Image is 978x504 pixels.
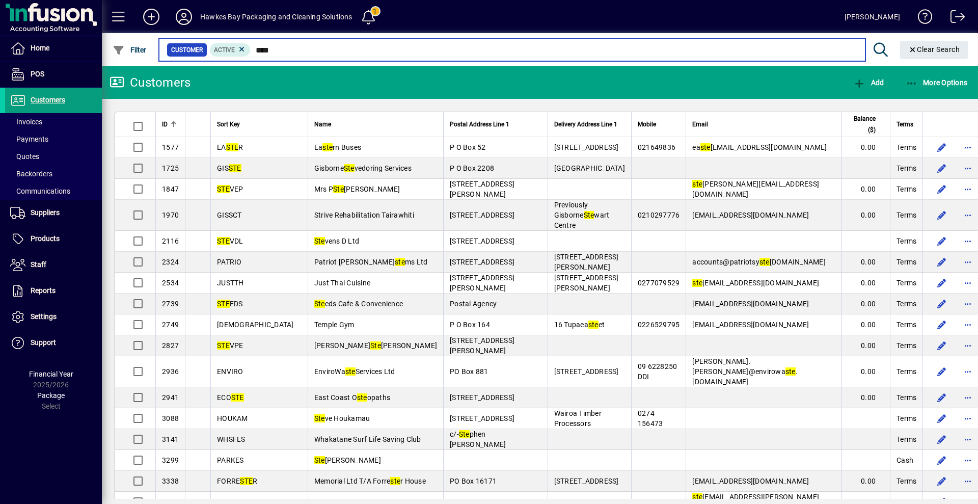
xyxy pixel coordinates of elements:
button: More options [960,296,976,312]
span: Name [314,119,331,130]
a: Communications [5,182,102,200]
em: Ste [370,341,381,350]
span: PO Box 16171 [450,477,497,485]
button: Edit [933,389,949,406]
span: Mrs P [PERSON_NAME] [314,185,400,193]
span: Mobile [638,119,656,130]
span: PATRIO [217,258,242,266]
span: Invoices [10,118,42,126]
button: More options [960,139,976,155]
div: [PERSON_NAME] [845,9,900,25]
button: Filter [110,41,149,59]
span: Terms [896,434,916,444]
button: Clear [900,41,968,59]
span: accounts@patriotsy [DOMAIN_NAME] [692,258,826,266]
span: Terms [896,366,916,377]
button: Edit [933,160,949,176]
em: STE [240,477,253,485]
em: STE [217,237,230,245]
span: Cash [896,455,913,465]
span: 0226529795 [638,321,680,329]
span: Staff [31,260,46,269]
span: Wairoa Timber Processors [554,409,602,428]
span: [DEMOGRAPHIC_DATA] [217,321,294,329]
button: More Options [903,73,970,92]
span: 2936 [162,367,179,376]
span: [STREET_ADDRESS] [554,143,619,151]
span: Temple Gym [314,321,355,329]
span: Add [853,78,884,87]
span: 3141 [162,435,179,443]
span: Filter [113,46,147,54]
em: Ste [333,185,344,193]
span: ve Houkamau [314,414,370,422]
span: JUSTTH [217,279,244,287]
span: Terms [896,299,916,309]
span: VDL [217,237,243,245]
a: Settings [5,304,102,330]
span: ID [162,119,168,130]
span: ENVIRO [217,367,243,376]
em: Ste [344,164,355,172]
button: Edit [933,452,949,468]
span: Postal Agency [450,300,497,308]
em: ste [357,393,367,402]
span: Sort Key [217,119,240,130]
span: Terms [896,184,916,194]
a: Support [5,330,102,356]
span: Delivery Address Line 1 [554,119,617,130]
span: [STREET_ADDRESS][PERSON_NAME] [450,274,514,292]
span: Home [31,44,49,52]
a: Quotes [5,148,102,165]
span: More Options [906,78,968,87]
em: ste [588,321,599,329]
span: Strive Rehabilitation Tairawhiti [314,211,414,219]
td: 0.00 [841,137,890,158]
button: Edit [933,139,949,155]
span: Communications [10,187,70,195]
em: ste [692,180,702,188]
td: 0.00 [841,471,890,492]
span: 0274 156473 [638,409,663,428]
span: P O Box 52 [450,143,486,151]
em: ste [395,258,405,266]
span: 3299 [162,456,179,464]
span: Terms [896,278,916,288]
em: STE [231,393,244,402]
div: Name [314,119,437,130]
span: GISSCT [217,211,242,219]
a: Reports [5,278,102,304]
button: More options [960,431,976,447]
span: Settings [31,312,57,321]
span: Terms [896,413,916,423]
button: More options [960,410,976,427]
button: More options [960,452,976,468]
a: POS [5,62,102,87]
span: 09 6228250 DDI [638,362,677,381]
span: POS [31,70,44,78]
td: 0.00 [841,387,890,408]
button: Edit [933,233,949,249]
span: EA R [217,143,243,151]
span: Terms [896,392,916,403]
em: Ste [314,300,325,308]
span: Package [37,391,65,400]
span: [EMAIL_ADDRESS][DOMAIN_NAME] [692,321,809,329]
span: PARKES [217,456,244,464]
span: GIS [217,164,241,172]
em: STE [226,143,239,151]
span: 2116 [162,237,179,245]
button: More options [960,254,976,270]
span: 1577 [162,143,179,151]
span: 1970 [162,211,179,219]
td: 0.00 [841,335,890,356]
span: [PERSON_NAME].[PERSON_NAME]@envirowa .[DOMAIN_NAME] [692,357,798,386]
span: Terms [896,340,916,351]
span: Just Thai Cuisine [314,279,370,287]
span: Active [214,46,235,54]
button: More options [960,275,976,291]
span: Suppliers [31,208,60,217]
span: HOUKAM [217,414,248,422]
span: 3088 [162,414,179,422]
span: 2534 [162,279,179,287]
